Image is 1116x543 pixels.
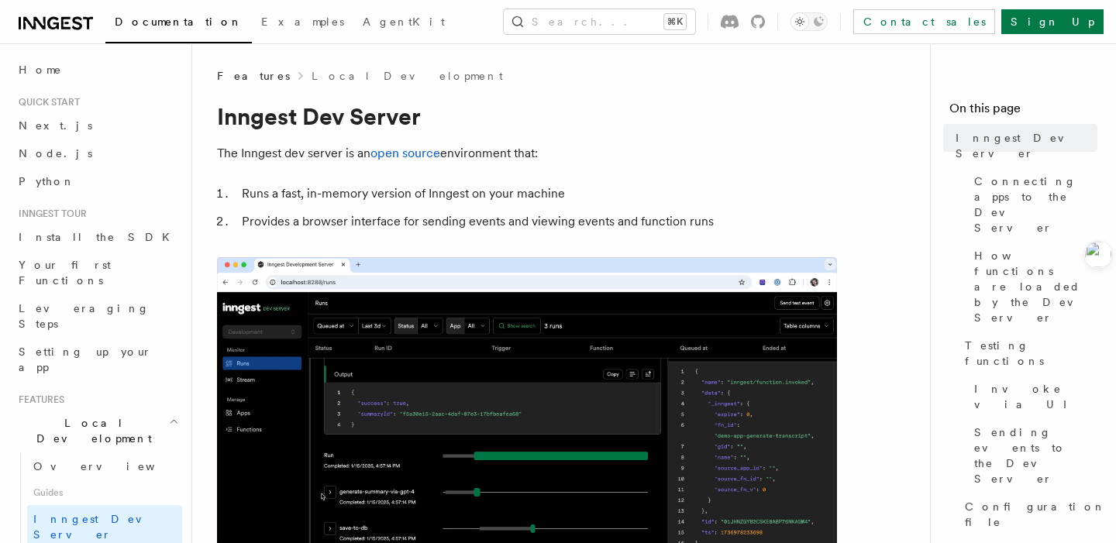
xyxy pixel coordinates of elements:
span: Install the SDK [19,231,179,243]
span: Home [19,62,62,77]
span: Setting up your app [19,345,152,373]
a: Contact sales [853,9,995,34]
span: Features [12,394,64,406]
a: How functions are loaded by the Dev Server [968,242,1097,332]
span: Inngest Dev Server [33,513,166,541]
span: Connecting apps to the Dev Server [974,174,1097,235]
a: Documentation [105,5,252,43]
span: Quick start [12,96,80,108]
span: Next.js [19,119,92,132]
span: Inngest tour [12,208,87,220]
p: The Inngest dev server is an environment that: [217,143,837,164]
span: Inngest Dev Server [956,130,1097,161]
span: Testing functions [965,338,1097,369]
a: Connecting apps to the Dev Server [968,167,1097,242]
span: Overview [33,460,193,473]
a: Node.js [12,139,182,167]
a: Leveraging Steps [12,294,182,338]
a: Inngest Dev Server [949,124,1097,167]
span: Python [19,175,75,187]
a: Install the SDK [12,223,182,251]
a: Examples [252,5,353,42]
li: Provides a browser interface for sending events and viewing events and function runs [237,211,837,232]
a: Testing functions [959,332,1097,375]
span: Node.js [19,147,92,160]
span: Your first Functions [19,259,111,287]
a: Next.js [12,112,182,139]
span: Documentation [115,15,243,28]
span: Sending events to the Dev Server [974,424,1097,486]
a: open source [370,146,440,160]
a: Python [12,167,182,195]
a: Configuration file [959,493,1097,536]
button: Toggle dark mode [790,12,828,31]
a: Local Development [312,68,503,84]
span: Features [217,68,290,84]
a: Home [12,56,182,84]
h4: On this page [949,99,1097,124]
a: Setting up your app [12,338,182,381]
span: How functions are loaded by the Dev Server [974,248,1097,325]
a: Your first Functions [12,251,182,294]
h1: Inngest Dev Server [217,102,837,130]
a: Sign Up [1001,9,1104,34]
span: Examples [261,15,344,28]
span: Configuration file [965,499,1106,530]
button: Local Development [12,409,182,452]
span: AgentKit [363,15,445,28]
span: Local Development [12,415,169,446]
a: Invoke via UI [968,375,1097,418]
kbd: ⌘K [664,14,686,29]
a: AgentKit [353,5,454,42]
li: Runs a fast, in-memory version of Inngest on your machine [237,183,837,204]
a: Overview [27,452,182,480]
span: Invoke via UI [974,381,1097,412]
span: Guides [27,480,182,505]
span: Leveraging Steps [19,302,150,330]
a: Sending events to the Dev Server [968,418,1097,493]
button: Search...⌘K [504,9,695,34]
